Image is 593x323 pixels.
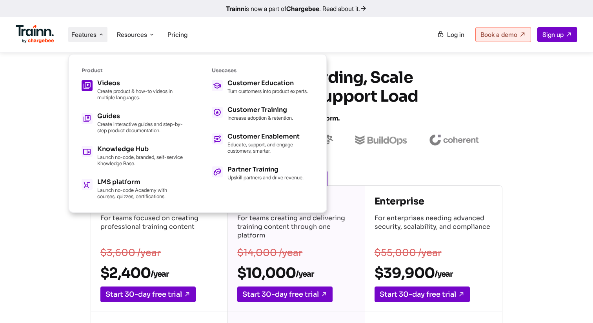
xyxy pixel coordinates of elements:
img: coherent logo [429,135,479,146]
a: Guides Create interactive guides and step-by-step product documentation. [82,113,184,133]
a: Customer Education Turn customers into product experts. [212,80,314,94]
b: Trainn [226,5,245,13]
a: Knowledge Hub Launch no-code, branded, self-service Knowledge Base. [82,146,184,166]
h5: Guides [97,113,184,119]
span: Features [71,30,96,39]
a: Videos Create product & how-to videos in multiple languages. [82,80,184,100]
p: Educate, support, and engage customers, smarter. [227,141,314,154]
p: Increase adoption & retention. [227,115,293,121]
span: Sign up [542,31,564,38]
h6: Product [82,67,184,74]
sub: /year [435,269,453,279]
p: For teams focused on creating professional training content [100,214,218,241]
sub: /year [151,269,169,279]
span: Book a demo [480,31,517,38]
h2: $2,400 [100,264,218,282]
h4: Enterprise [375,195,493,208]
iframe: Chat Widget [554,285,593,323]
a: Partner Training Upskill partners and drive revenue. [212,166,314,181]
h5: Customer Education [227,80,308,86]
a: LMS platform Launch no-code Academy with courses, quizzes, certifications. [82,179,184,199]
a: Start 30-day free trial [375,287,470,302]
img: Trainn Logo [16,25,54,44]
img: buildops logo [355,135,407,145]
h6: Usecases [212,67,314,74]
h5: Knowledge Hub [97,146,184,152]
h5: LMS platform [97,179,184,185]
p: Turn customers into product experts. [227,88,308,94]
s: $14,000 /year [237,247,302,259]
h5: Customer Training [227,107,293,113]
h2: $10,000 [237,264,355,282]
p: For enterprises needing advanced security, scalability, and compliance [375,214,493,241]
h5: Customer Enablement [227,133,314,140]
a: Log in [432,27,469,42]
a: Customer Training Increase adoption & retention. [212,107,314,121]
p: Create product & how-to videos in multiple languages. [97,88,184,100]
span: Log in [447,31,464,38]
p: Launch no-code, branded, self-service Knowledge Base. [97,154,184,166]
a: Start 30-day free trial [237,287,333,302]
a: Book a demo [475,27,531,42]
s: $55,000 /year [375,247,442,259]
p: Create interactive guides and step-by-step product documentation. [97,121,184,133]
h2: $39,900 [375,264,493,282]
h5: Videos [97,80,184,86]
sub: /year [296,269,314,279]
b: Chargebee [286,5,319,13]
span: Resources [117,30,147,39]
s: $3,600 /year [100,247,161,259]
p: For teams creating and delivering training content through one platform [237,214,355,241]
a: Pricing [167,31,187,38]
a: Customer Enablement Educate, support, and engage customers, smarter. [212,133,314,154]
h5: Partner Training [227,166,304,173]
a: Sign up [537,27,577,42]
p: Launch no-code Academy with courses, quizzes, certifications. [97,187,184,199]
p: Upskill partners and drive revenue. [227,174,304,181]
a: Start 30-day free trial [100,287,196,302]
